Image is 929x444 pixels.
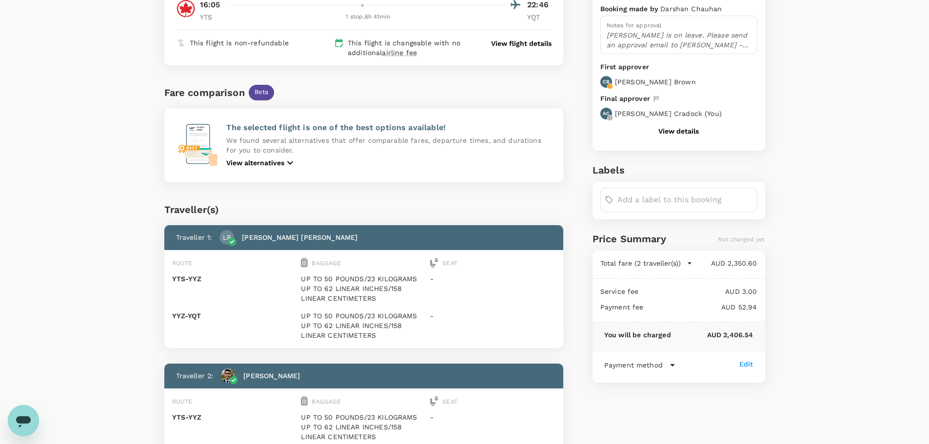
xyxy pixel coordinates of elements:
[617,192,753,208] input: Add a label to this booking
[226,157,296,169] button: View alternatives
[172,274,297,284] p: YTS - YYZ
[604,330,671,340] p: You will be charged
[226,135,552,155] p: We found several alternatives that offer comparable fares, departure times, and durations for you...
[221,368,236,383] img: avatar-673d91e4a1763.jpeg
[658,127,699,135] button: View details
[615,109,722,118] p: [PERSON_NAME] Cradock ( You )
[593,231,666,247] h6: Price Summary
[600,94,650,104] p: Final approver
[692,258,757,268] p: AUD 2,350.60
[226,122,552,134] p: The selected flight is one of the best options available!
[176,232,212,242] p: Traveller 1 :
[739,359,753,369] div: Edit
[593,162,765,178] h6: Labels
[223,232,231,242] p: LR
[607,30,751,50] p: [PERSON_NAME] is on leave. Please send an approval email to [PERSON_NAME] - Manager of [PERSON_NA...
[600,258,681,268] p: Total fare (2 traveller(s))
[603,78,610,85] p: CB
[312,260,341,267] span: Baggage
[600,258,692,268] button: Total fare (2 traveller(s))
[242,232,357,242] p: [PERSON_NAME] [PERSON_NAME]
[718,236,765,243] span: Not charged yet
[312,398,341,405] span: Baggage
[243,371,300,381] p: [PERSON_NAME]
[600,62,757,72] p: First approver
[442,260,457,267] span: Seat
[172,398,193,405] span: Route
[430,258,438,268] img: seat-icon
[600,287,639,296] p: Service fee
[301,311,426,340] p: UP TO 50 POUNDS/23 KILOGRAMS UP TO 62 LINEAR INCHES/158 LINEAR CENTIMETERS
[430,412,555,422] p: -
[301,396,308,406] img: baggage-icon
[226,158,284,168] p: View alternatives
[430,274,555,284] p: -
[164,85,245,100] div: Fare comparison
[660,4,722,14] p: Darshan Chauhan
[172,412,297,422] p: YTS - YYZ
[430,311,555,321] p: -
[604,360,663,370] p: Payment method
[603,110,610,117] p: AC
[172,260,193,267] span: Route
[615,77,696,87] p: [PERSON_NAME] Brown
[200,12,224,22] p: YTS
[600,302,644,312] p: Payment fee
[607,22,662,29] span: Notes for approval
[382,49,417,57] span: airline fee
[301,274,426,303] p: UP TO 50 POUNDS/23 KILOGRAMS UP TO 62 LINEAR INCHES/158 LINEAR CENTIMETERS
[527,12,552,22] p: YQT
[671,330,753,340] p: AUD 2,406.54
[639,287,757,296] p: AUD 3.00
[600,4,660,14] p: Booking made by
[249,88,275,97] span: Beta
[164,202,564,217] div: Traveller(s)
[348,38,473,58] p: This flight is changeable with no additional
[430,396,438,406] img: seat-icon
[644,302,757,312] p: AUD 52.94
[190,38,289,48] p: This flight is non-refundable
[491,39,552,48] button: View flight details
[301,258,308,268] img: baggage-icon
[301,412,426,442] p: UP TO 50 POUNDS/23 KILOGRAMS UP TO 62 LINEAR INCHES/158 LINEAR CENTIMETERS
[442,398,457,405] span: Seat
[172,311,297,321] p: YYZ - YQT
[230,12,506,22] div: 1 stop , 6h 41min
[8,405,39,436] iframe: Button to launch messaging window
[176,371,214,381] p: Traveller 2 :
